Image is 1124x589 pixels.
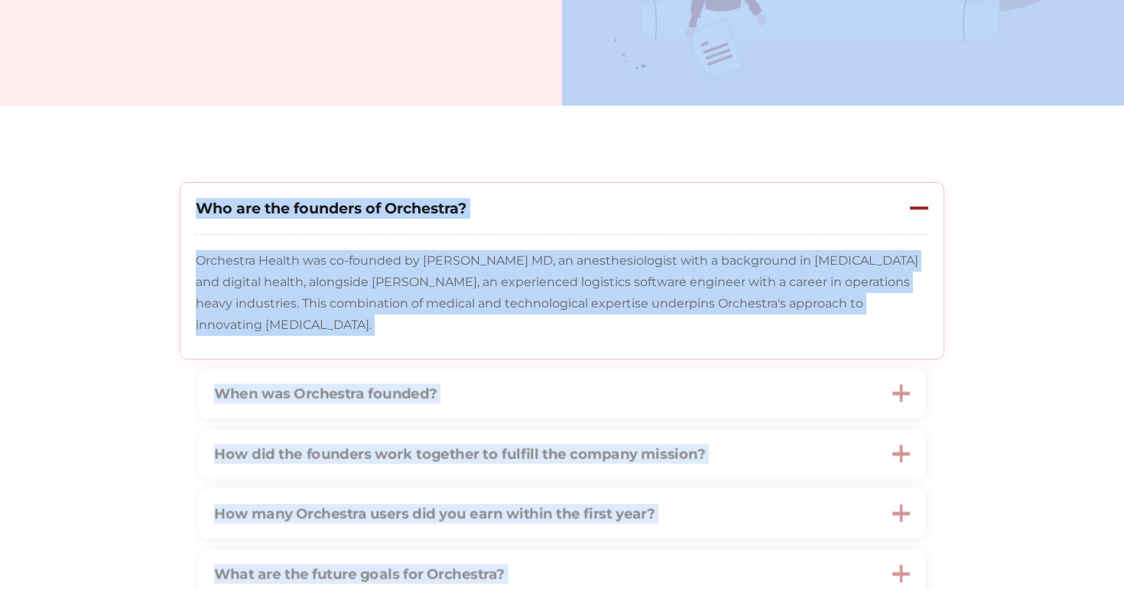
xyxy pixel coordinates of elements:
[214,384,437,402] strong: When was Orchestra founded?
[214,505,655,522] strong: How many Orchestra users did you earn within the first year?
[214,565,505,583] strong: What are the future goals for Orchestra?
[196,250,928,336] p: Orchestra Health was co-founded by [PERSON_NAME] MD, an anesthesiologist with a background in [ME...
[196,199,466,217] strong: Who are the founders of Orchestra?
[214,444,705,462] strong: How did the founders work together to fulfill the company mission?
